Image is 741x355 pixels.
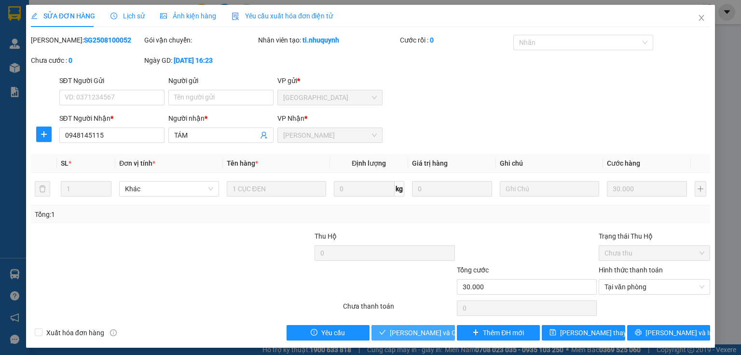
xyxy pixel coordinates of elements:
span: picture [160,13,167,19]
span: Chưa thu [604,246,704,260]
strong: NHƯ QUỲNH [27,4,118,22]
input: 0 [607,181,687,197]
th: Ghi chú [496,154,603,173]
div: SĐT Người Gửi [59,75,165,86]
span: close-circle [699,284,705,290]
div: Nhân viên tạo: [258,35,398,45]
button: plus [36,127,52,142]
span: user-add [260,131,268,139]
b: ti.nhuquynh [302,36,339,44]
span: Ảnh kiện hàng [160,12,216,20]
button: exclamation-circleYêu cầu [287,325,370,341]
div: VP gửi [277,75,383,86]
span: Lịch sử [110,12,145,20]
span: [PERSON_NAME] và In [645,327,713,338]
button: plus [695,181,706,197]
strong: 342 [PERSON_NAME], P1, Q10, TP.HCM - 0931 556 979 [4,36,140,58]
div: Chưa cước : [31,55,142,66]
span: Tổng cước [457,266,489,274]
span: close [698,14,705,22]
b: 0 [430,36,434,44]
span: edit [31,13,38,19]
span: printer [635,329,642,337]
span: Tại văn phòng [604,280,704,294]
button: delete [35,181,50,197]
div: Tổng: 1 [35,209,287,220]
span: kg [395,181,404,197]
button: Close [688,5,715,32]
span: save [549,329,556,337]
span: Thêm ĐH mới [483,327,524,338]
span: plus [472,329,479,337]
div: Gói vận chuyển: [144,35,256,45]
div: [PERSON_NAME]: [31,35,142,45]
span: Cước hàng [607,159,640,167]
span: Sài Gòn [283,90,377,105]
button: plusThêm ĐH mới [457,325,540,341]
span: Xuất hóa đơn hàng [42,327,108,338]
span: VP [PERSON_NAME]: [4,60,75,69]
button: save[PERSON_NAME] thay đổi [542,325,625,341]
b: SG2508100052 [84,36,131,44]
b: [DATE] 16:23 [174,57,213,64]
span: Khác [125,182,213,196]
span: Yêu cầu xuất hóa đơn điện tử [232,12,333,20]
b: 0 [69,57,72,64]
div: Người nhận [168,113,274,124]
span: Yêu cầu [321,327,345,338]
span: Thu Hộ [315,232,337,240]
div: Trạng thái Thu Hộ [599,231,710,241]
span: Phan Rang [283,128,377,142]
div: Ngày GD: [144,55,256,66]
span: Đơn vị tính [119,159,155,167]
input: 0 [412,181,492,197]
button: check[PERSON_NAME] và Giao hàng [371,325,455,341]
span: exclamation-circle [311,329,317,337]
button: printer[PERSON_NAME] và In [627,325,711,341]
span: SL [61,159,69,167]
span: check [379,329,386,337]
span: [PERSON_NAME] và Giao hàng [390,327,482,338]
div: Cước rồi : [400,35,511,45]
span: Định lượng [352,159,386,167]
div: Chưa thanh toán [342,301,455,318]
img: icon [232,13,239,20]
input: Ghi Chú [500,181,599,197]
span: VP Nhận [277,114,304,122]
span: info-circle [110,329,117,336]
span: Giá trị hàng [412,159,448,167]
div: Người gửi [168,75,274,86]
span: SỬA ĐƠN HÀNG [31,12,95,20]
div: SĐT Người Nhận [59,113,165,124]
span: plus [37,130,51,138]
span: [PERSON_NAME] thay đổi [560,327,637,338]
p: VP [GEOGRAPHIC_DATA]: [4,35,141,58]
span: Tên hàng [227,159,258,167]
label: Hình thức thanh toán [599,266,663,274]
span: clock-circle [110,13,117,19]
input: VD: Bàn, Ghế [227,181,326,197]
